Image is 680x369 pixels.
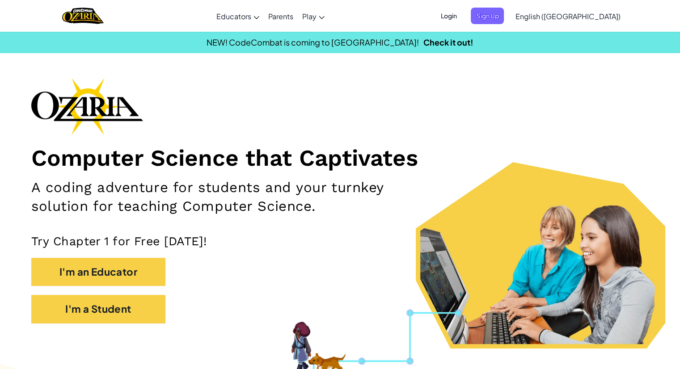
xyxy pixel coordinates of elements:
span: English ([GEOGRAPHIC_DATA]) [515,12,620,21]
button: Sign Up [471,8,504,24]
a: Check it out! [423,37,473,47]
a: Play [298,4,329,28]
button: Login [435,8,462,24]
a: English ([GEOGRAPHIC_DATA]) [511,4,625,28]
a: Educators [212,4,264,28]
a: Ozaria by CodeCombat logo [62,7,104,25]
span: Educators [216,12,251,21]
img: Ozaria branding logo [31,78,143,135]
h2: A coding adventure for students and your turnkey solution for teaching Computer Science. [31,178,445,216]
button: I'm a Student [31,295,165,323]
span: Play [302,12,317,21]
h1: Computer Science that Captivates [31,144,649,172]
img: Home [62,7,104,25]
p: Try Chapter 1 for Free [DATE]! [31,234,649,248]
a: Parents [264,4,298,28]
span: NEW! CodeCombat is coming to [GEOGRAPHIC_DATA]! [207,37,419,47]
button: I'm an Educator [31,258,165,286]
